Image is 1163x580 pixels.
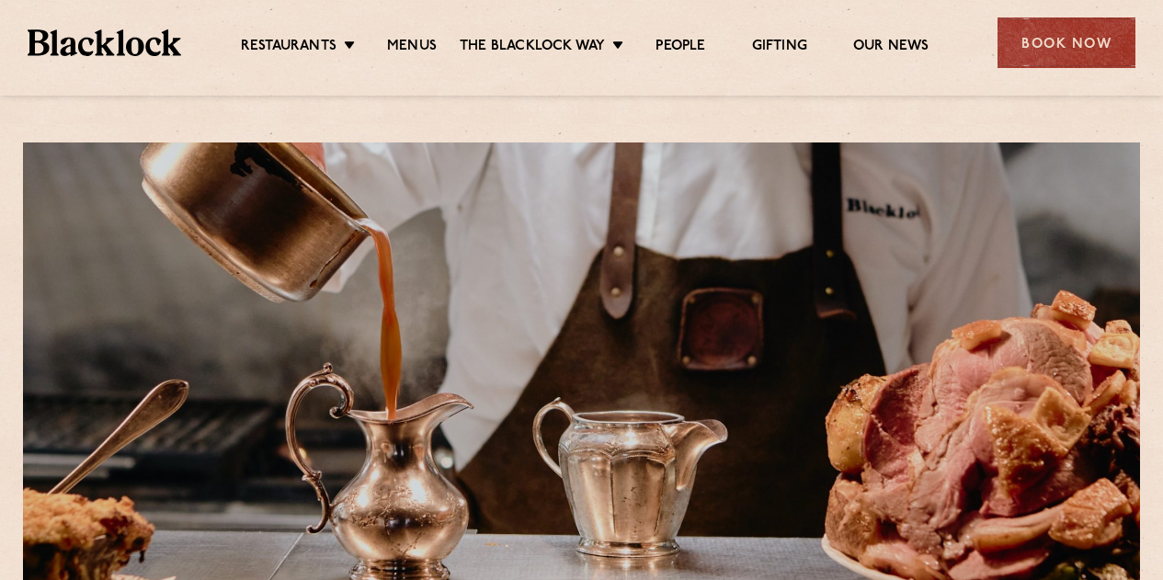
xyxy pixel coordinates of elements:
img: BL_Textured_Logo-footer-cropped.svg [28,29,181,55]
div: Book Now [998,17,1135,68]
a: The Blacklock Way [460,38,605,58]
a: People [656,38,705,58]
a: Restaurants [241,38,336,58]
a: Our News [853,38,929,58]
a: Gifting [752,38,807,58]
a: Menus [387,38,437,58]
